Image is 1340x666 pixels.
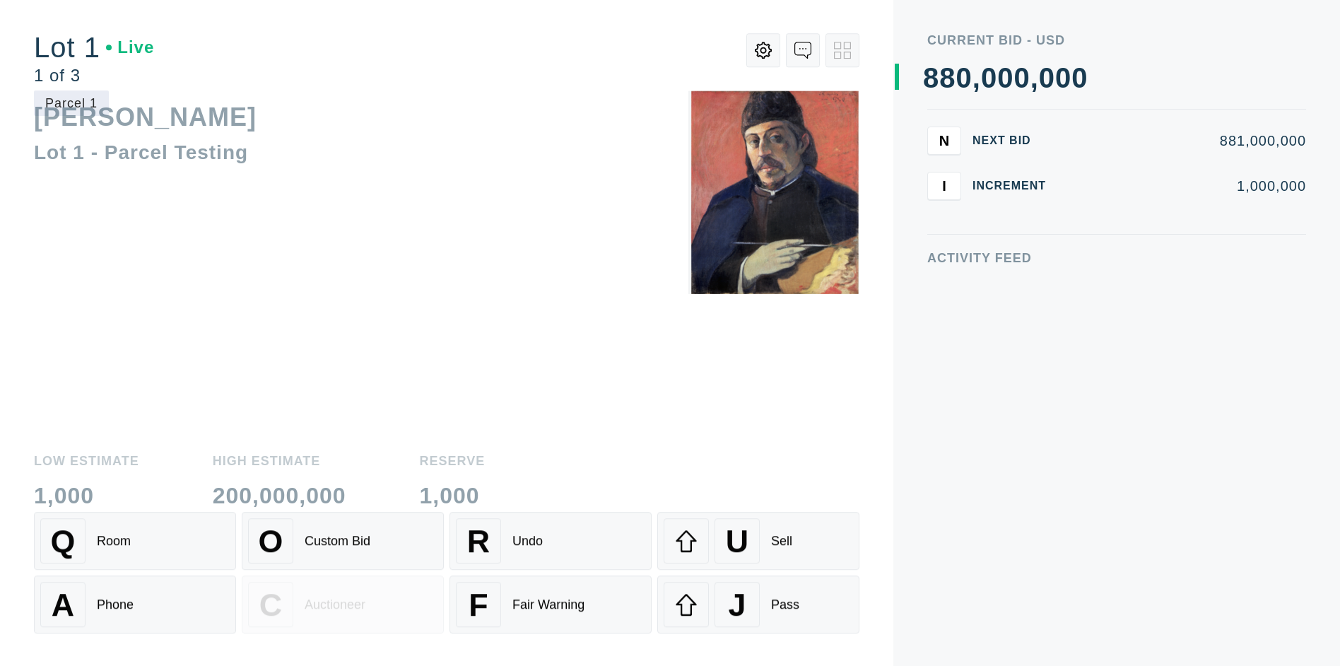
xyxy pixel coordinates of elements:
div: Lot 1 - Parcel Testing [34,158,248,180]
button: USell [657,510,859,568]
div: Live [106,40,154,57]
div: Undo [512,532,543,547]
div: Reserve [420,441,486,454]
div: 0 [981,64,997,92]
span: J [728,585,746,621]
div: 1,000 [34,471,139,493]
div: High Estimate [213,441,346,454]
span: Q [51,522,76,558]
div: Current Bid - USD [927,34,1306,47]
div: 1,000,000 [1069,179,1306,193]
div: Parcel 1 [34,90,109,116]
div: Lot 1 [34,34,154,62]
div: 881,000,000 [1069,134,1306,148]
span: U [726,522,748,558]
button: I [927,172,961,200]
button: CAuctioneer [242,574,444,632]
div: 1 of 3 [34,68,154,85]
div: Activity Feed [927,252,1306,264]
span: O [259,522,283,558]
button: FFair Warning [449,574,652,632]
span: F [469,585,488,621]
div: 8 [923,64,939,92]
div: Next Bid [972,135,1057,146]
span: A [52,585,74,621]
div: Increment [972,180,1057,192]
div: Sell [771,532,792,547]
div: Low Estimate [34,441,139,454]
button: APhone [34,574,236,632]
div: [PERSON_NAME] [34,119,257,148]
div: 0 [1039,64,1055,92]
span: I [942,177,946,194]
div: Phone [97,596,134,611]
div: , [972,64,981,346]
div: Fair Warning [512,596,584,611]
div: Room [97,532,131,547]
span: N [939,132,949,148]
div: 0 [1013,64,1030,92]
div: Auctioneer [305,596,365,611]
button: RUndo [449,510,652,568]
div: 1,000 [420,471,486,493]
span: R [467,522,490,558]
button: OCustom Bid [242,510,444,568]
div: 0 [956,64,972,92]
div: 0 [997,64,1013,92]
div: , [1030,64,1039,346]
div: 200,000,000 [213,471,346,493]
button: QRoom [34,510,236,568]
div: 0 [1055,64,1071,92]
span: C [259,585,282,621]
div: Custom Bid [305,532,370,547]
button: JPass [657,574,859,632]
button: N [927,127,961,155]
div: 8 [939,64,956,92]
div: 0 [1071,64,1088,92]
div: Pass [771,596,799,611]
